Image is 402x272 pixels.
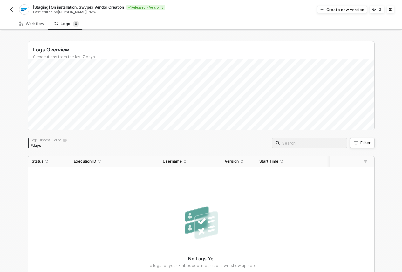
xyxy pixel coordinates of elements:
div: Filter [360,140,371,146]
span: Start Time [259,159,278,164]
button: Filter [350,138,375,148]
th: Status [28,156,70,167]
button: Create new version [317,6,367,13]
span: [Staging] On installation: Swypex Vendor Creation [33,4,124,10]
th: Username [159,156,221,167]
p: No Logs Yet [188,255,215,262]
span: icon-play [320,8,324,11]
input: Search [282,139,343,146]
div: 3 [379,7,381,12]
span: Username [163,159,182,164]
img: nologs [181,203,222,244]
th: Version [221,156,256,167]
div: Logs [54,21,79,27]
div: Released • Version 3 [126,5,165,10]
div: Last edited by - Now [33,10,201,15]
span: Status [32,159,44,164]
span: icon-settings [389,8,392,11]
div: Logs Disposal Period [31,138,67,142]
img: integration-icon [21,7,27,12]
sup: 0 [73,21,79,27]
span: [PERSON_NAME] [58,10,87,14]
th: Start Time [256,156,330,167]
div: Logs Overview [33,46,374,53]
div: Create new version [326,7,364,12]
button: 3 [370,6,384,13]
div: Workflow [19,21,44,26]
div: 0 executions from the last 7 days [33,54,374,59]
span: Version [225,159,239,164]
span: Execution ID [74,159,96,164]
th: Execution ID [70,156,159,167]
div: 7 days [31,143,67,148]
span: icon-versioning [372,8,376,11]
p: The logs for your Embedded integrations will show up here. [145,263,257,268]
button: back [8,6,15,13]
img: back [9,7,14,12]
